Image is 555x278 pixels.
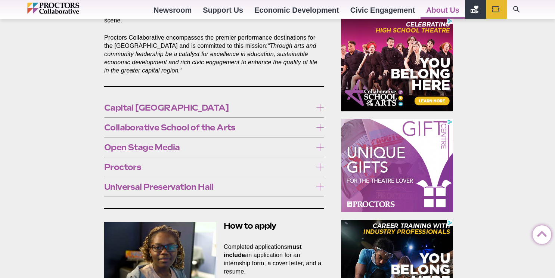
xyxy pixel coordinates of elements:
span: Collaborative School of the Arts [104,123,312,132]
img: Proctors logo [27,3,111,14]
h2: How to apply [104,220,324,232]
span: Open Stage Media [104,143,312,151]
iframe: Advertisement [341,119,453,212]
a: Back to Top [533,226,548,241]
span: Capital [GEOGRAPHIC_DATA] [104,104,312,112]
strong: must include [224,244,302,258]
span: Universal Preservation Hall [104,183,312,191]
p: Proctors Collaborative encompasses the premier performance destinations for the [GEOGRAPHIC_DATA]... [104,34,324,75]
span: Proctors [104,163,312,171]
iframe: Advertisement [341,18,453,111]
